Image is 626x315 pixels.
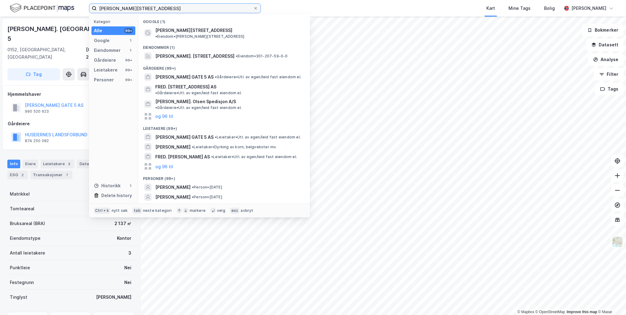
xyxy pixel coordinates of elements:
[94,37,110,44] div: Google
[155,105,242,110] span: Gårdeiere • Utl. av egen/leid fast eiendom el.
[7,160,20,168] div: Info
[595,83,624,95] button: Tags
[124,264,131,271] div: Nei
[215,135,301,140] span: Leietaker • Utl. av egen/leid fast eiendom el.
[588,53,624,66] button: Analyse
[10,220,45,227] div: Bruksareal (BRA)
[7,24,124,44] div: [PERSON_NAME]. [GEOGRAPHIC_DATA] 5
[94,208,110,214] div: Ctrl + k
[124,58,133,63] div: 99+
[582,24,624,36] button: Bokmerker
[94,66,118,74] div: Leietakere
[155,113,173,120] button: og 96 til
[236,54,288,59] span: Eiendom • 301-207-59-0-0
[155,34,245,39] span: Eiendom • [PERSON_NAME][STREET_ADDRESS]
[10,190,30,198] div: Matrikkel
[567,310,597,314] a: Improve this map
[138,14,310,25] div: Google (1)
[155,91,157,95] span: •
[155,73,214,81] span: [PERSON_NAME] GATE 5 AS
[217,208,225,213] div: velg
[124,28,133,33] div: 99+
[155,91,242,95] span: Gårdeiere • Utl. av egen/leid fast eiendom el.
[117,235,131,242] div: Kontor
[23,160,38,168] div: Eiere
[124,68,133,72] div: 99+
[155,27,232,34] span: [PERSON_NAME][STREET_ADDRESS]
[155,134,214,141] span: [PERSON_NAME] GATE 5 AS
[192,185,194,189] span: •
[586,39,624,51] button: Datasett
[10,294,27,301] div: Tinglyst
[64,172,70,178] div: 7
[138,61,310,72] div: Gårdeiere (99+)
[94,76,114,84] div: Personer
[128,38,133,43] div: 1
[8,120,133,127] div: Gårdeiere
[215,75,217,79] span: •
[155,52,234,60] span: [PERSON_NAME]. [STREET_ADDRESS]
[535,310,565,314] a: OpenStreetMap
[155,184,191,191] span: [PERSON_NAME]
[133,208,142,214] div: tab
[96,294,131,301] div: [PERSON_NAME]
[155,193,191,201] span: [PERSON_NAME]
[138,40,310,51] div: Eiendommer (1)
[66,161,72,167] div: 3
[19,172,25,178] div: 2
[211,154,213,159] span: •
[10,205,34,212] div: Tomteareal
[241,208,253,213] div: avbryt
[517,310,534,314] a: Mapbox
[138,121,310,132] div: Leietakere (99+)
[7,46,86,61] div: 0152, [GEOGRAPHIC_DATA], [GEOGRAPHIC_DATA]
[94,27,102,34] div: Alle
[10,264,30,271] div: Punktleie
[128,183,133,188] div: 1
[612,236,623,248] img: Z
[155,105,157,110] span: •
[192,185,222,190] span: Person • [DATE]
[595,286,626,315] div: Kontrollprogram for chat
[124,77,133,82] div: 99+
[155,163,173,170] button: og 96 til
[211,154,297,159] span: Leietaker • Utl. av egen/leid fast eiendom el.
[128,249,131,257] div: 3
[7,68,60,80] button: Tag
[10,3,74,14] img: logo.f888ab2527a4732fd821a326f86c7f29.svg
[155,98,236,105] span: [PERSON_NAME]. Olsen Spedisjon A/S
[236,54,238,58] span: •
[101,192,132,199] div: Delete history
[508,5,531,12] div: Mine Tags
[114,220,131,227] div: 2 137 ㎡
[94,56,116,64] div: Gårdeiere
[8,91,133,98] div: Hjemmelshaver
[94,182,121,189] div: Historikk
[155,83,216,91] span: FRED. [STREET_ADDRESS] AS
[10,235,41,242] div: Eiendomstype
[94,47,121,54] div: Eiendommer
[25,138,49,143] div: 874 250 082
[215,75,301,80] span: Gårdeiere • Utl. av egen/leid fast eiendom el.
[94,19,135,24] div: Kategori
[10,279,34,286] div: Festegrunn
[544,5,555,12] div: Bolig
[190,208,206,213] div: markere
[112,208,128,213] div: nytt søk
[97,4,253,13] input: Søk på adresse, matrikkel, gårdeiere, leietakere eller personer
[124,279,131,286] div: Nei
[192,195,194,199] span: •
[138,171,310,182] div: Personer (99+)
[143,208,172,213] div: neste kategori
[192,195,222,200] span: Person • [DATE]
[10,249,45,257] div: Antall leietakere
[215,135,217,139] span: •
[486,5,495,12] div: Kart
[230,208,240,214] div: esc
[155,153,210,161] span: FRED. [PERSON_NAME] AS
[25,109,49,114] div: 990 520 623
[594,68,624,80] button: Filter
[7,171,28,179] div: ESG
[77,160,100,168] div: Datasett
[155,143,191,151] span: [PERSON_NAME]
